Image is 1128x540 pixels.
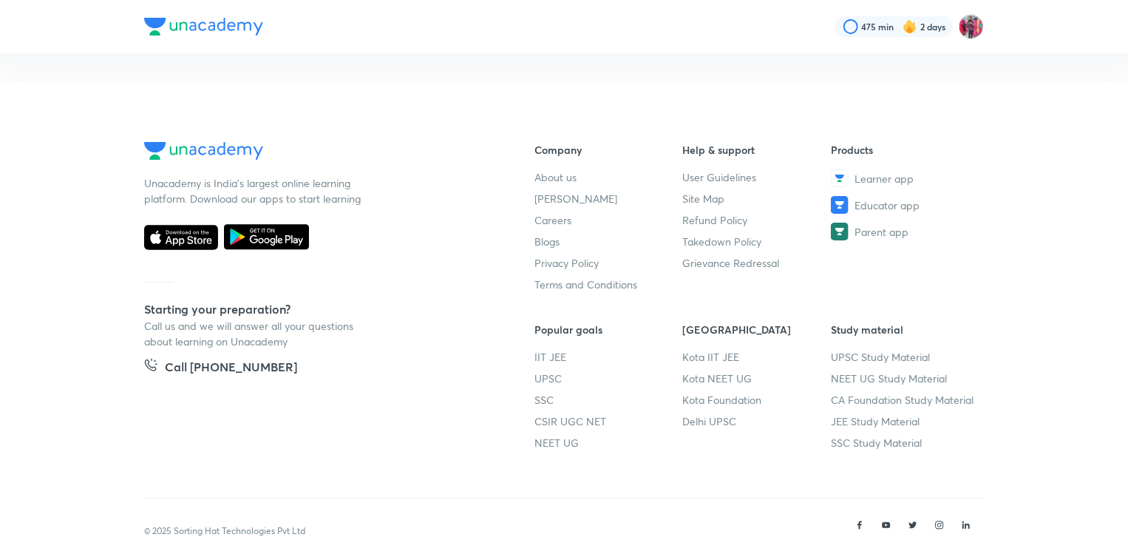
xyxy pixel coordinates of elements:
a: Takedown Policy [683,234,832,249]
a: About us [534,169,683,185]
h6: Company [534,142,683,158]
a: Blogs [534,234,683,249]
a: Call [PHONE_NUMBER] [144,358,297,379]
a: Grievance Redressal [683,255,832,271]
h6: Study material [831,322,979,337]
a: Terms and Conditions [534,277,683,292]
a: Refund Policy [683,212,832,228]
a: Learner app [831,169,979,187]
p: Call us and we will answer all your questions about learning on Unacademy [144,318,366,349]
a: Kota NEET UG [683,371,832,386]
img: Archita Mittal [959,14,984,39]
span: Careers [534,212,571,228]
a: UPSC Study Material [831,349,979,365]
a: User Guidelines [683,169,832,185]
a: SSC Study Material [831,435,979,450]
a: Parent app [831,223,979,240]
a: Educator app [831,196,979,214]
img: Company Logo [144,142,263,160]
img: streak [903,19,917,34]
a: Delhi UPSC [683,414,832,429]
img: Learner app [831,169,849,187]
p: Unacademy is India’s largest online learning platform. Download our apps to start learning [144,175,366,206]
a: Site Map [683,191,832,206]
a: NEET UG [534,435,683,450]
a: UPSC [534,371,683,386]
a: IIT JEE [534,349,683,365]
img: Company Logo [144,18,263,36]
h6: [GEOGRAPHIC_DATA] [683,322,832,337]
a: Privacy Policy [534,255,683,271]
img: Parent app [831,223,849,240]
h5: Call [PHONE_NUMBER] [165,358,297,379]
h6: Popular goals [534,322,683,337]
p: © 2025 Sorting Hat Technologies Pvt Ltd [144,524,305,538]
a: JEE Study Material [831,414,979,429]
h6: Products [831,142,979,158]
a: NEET UG Study Material [831,371,979,386]
a: SSC [534,392,683,408]
img: Educator app [831,196,849,214]
a: Company Logo [144,142,487,163]
a: Kota Foundation [683,392,832,408]
h6: Help & support [683,142,832,158]
a: Kota IIT JEE [683,349,832,365]
a: [PERSON_NAME] [534,191,683,206]
a: Careers [534,212,683,228]
span: Parent app [855,224,908,240]
span: Educator app [855,198,920,213]
a: CSIR UGC NET [534,414,683,429]
h5: Starting your preparation? [144,300,487,318]
a: CA Foundation Study Material [831,392,979,408]
span: Learner app [855,171,914,186]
